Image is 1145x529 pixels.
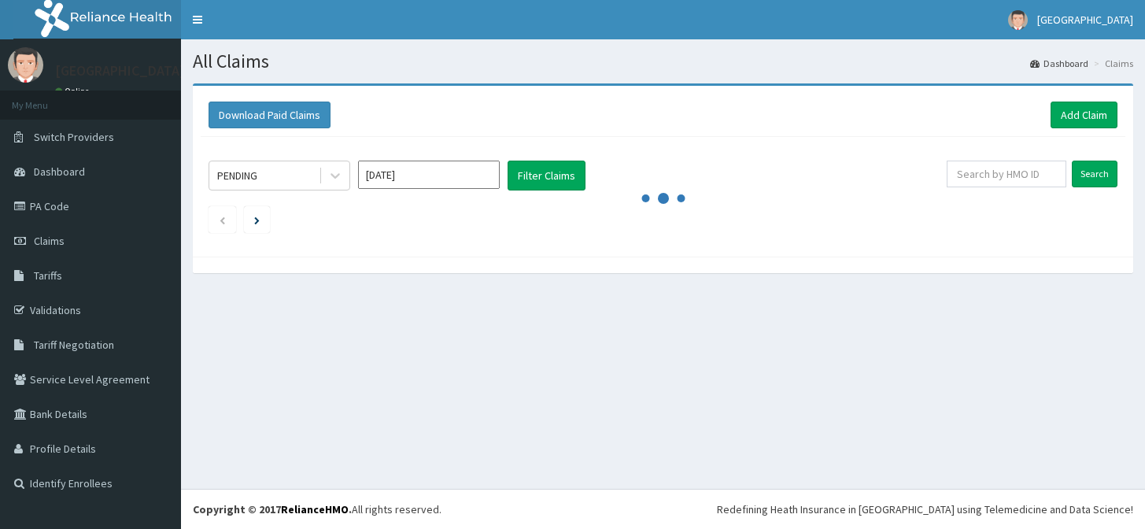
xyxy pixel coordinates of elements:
span: Tariff Negotiation [34,338,114,352]
a: Online [55,86,93,97]
img: User Image [1008,10,1028,30]
input: Search by HMO ID [947,161,1066,187]
input: Select Month and Year [358,161,500,189]
span: Dashboard [34,165,85,179]
span: Tariffs [34,268,62,283]
span: Claims [34,234,65,248]
p: [GEOGRAPHIC_DATA] [55,64,185,78]
div: Redefining Heath Insurance in [GEOGRAPHIC_DATA] using Telemedicine and Data Science! [717,501,1133,517]
button: Download Paid Claims [209,102,331,128]
a: Add Claim [1051,102,1117,128]
li: Claims [1090,57,1133,70]
span: Switch Providers [34,130,114,144]
a: Dashboard [1030,57,1088,70]
a: RelianceHMO [281,502,349,516]
svg: audio-loading [640,175,687,222]
h1: All Claims [193,51,1133,72]
a: Previous page [219,213,226,227]
img: User Image [8,47,43,83]
button: Filter Claims [508,161,585,191]
span: [GEOGRAPHIC_DATA] [1037,13,1133,27]
a: Next page [254,213,260,227]
div: PENDING [217,168,257,183]
input: Search [1072,161,1117,187]
footer: All rights reserved. [181,489,1145,529]
strong: Copyright © 2017 . [193,502,352,516]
